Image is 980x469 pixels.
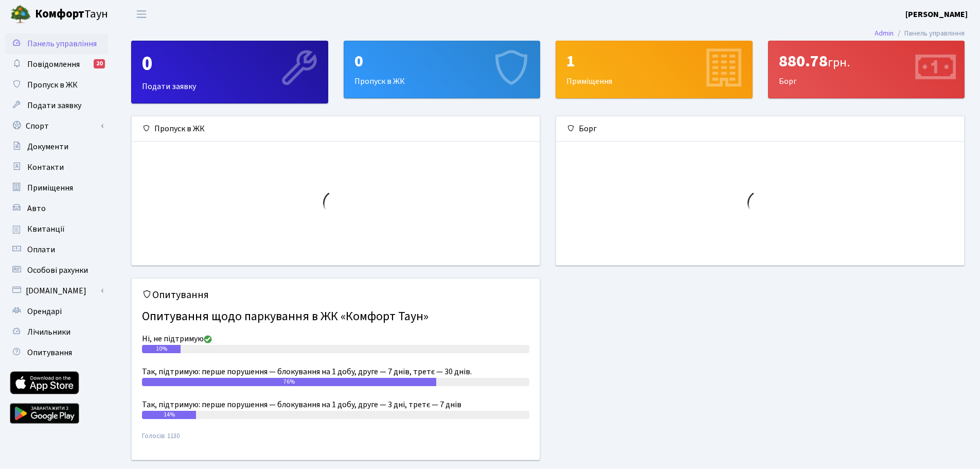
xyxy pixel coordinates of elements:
span: Подати заявку [27,100,81,111]
div: 0 [142,51,317,76]
div: Пропуск в ЖК [344,41,540,98]
span: Орендарі [27,306,62,317]
a: Подати заявку [5,95,108,116]
div: Пропуск в ЖК [132,116,540,142]
div: 0 [354,51,530,71]
span: Пропуск в ЖК [27,79,78,91]
li: Панель управління [894,28,965,39]
small: Голосів: 1130 [142,431,529,449]
div: Так, підтримую: перше порушення — блокування на 1 добу, друге — 3 дні, третє — 7 днів [142,398,529,411]
a: [PERSON_NAME] [905,8,968,21]
a: Орендарі [5,301,108,322]
a: Авто [5,198,108,219]
span: Таун [35,6,108,23]
div: Борг [769,41,965,98]
div: 14% [142,411,196,419]
a: Admin [875,28,894,39]
span: Квитанції [27,223,65,235]
div: Подати заявку [132,41,328,103]
span: Опитування [27,347,72,358]
div: 1 [566,51,742,71]
a: Документи [5,136,108,157]
a: Особові рахунки [5,260,108,281]
a: Спорт [5,116,108,136]
a: 0Пропуск в ЖК [344,41,541,98]
span: Приміщення [27,182,73,194]
a: Квитанції [5,219,108,239]
div: Так, підтримую: перше порушення — блокування на 1 добу, друге — 7 днів, третє — 30 днів. [142,366,529,378]
a: Лічильники [5,322,108,342]
a: Оплати [5,239,108,260]
span: Особові рахунки [27,265,88,276]
div: Борг [556,116,964,142]
a: [DOMAIN_NAME] [5,281,108,301]
div: 76% [142,378,436,386]
a: Повідомлення20 [5,54,108,75]
div: 20 [94,59,105,68]
h5: Опитування [142,289,529,301]
span: Панель управління [27,38,97,49]
span: Повідомлення [27,59,80,70]
b: Комфорт [35,6,84,22]
div: 880.78 [779,51,954,71]
span: Оплати [27,244,55,255]
a: Пропуск в ЖК [5,75,108,95]
button: Переключити навігацію [129,6,154,23]
div: 10% [142,345,181,353]
span: Документи [27,141,68,152]
div: Приміщення [556,41,752,98]
a: 1Приміщення [556,41,753,98]
span: Авто [27,203,46,214]
a: Опитування [5,342,108,363]
a: Приміщення [5,178,108,198]
a: 0Подати заявку [131,41,328,103]
span: Лічильники [27,326,70,338]
a: Контакти [5,157,108,178]
img: logo.png [10,4,31,25]
b: [PERSON_NAME] [905,9,968,20]
span: грн. [828,54,850,72]
a: Панель управління [5,33,108,54]
nav: breadcrumb [859,23,980,44]
span: Контакти [27,162,64,173]
div: Ні, не підтримую [142,333,529,345]
h4: Опитування щодо паркування в ЖК «Комфорт Таун» [142,305,529,328]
